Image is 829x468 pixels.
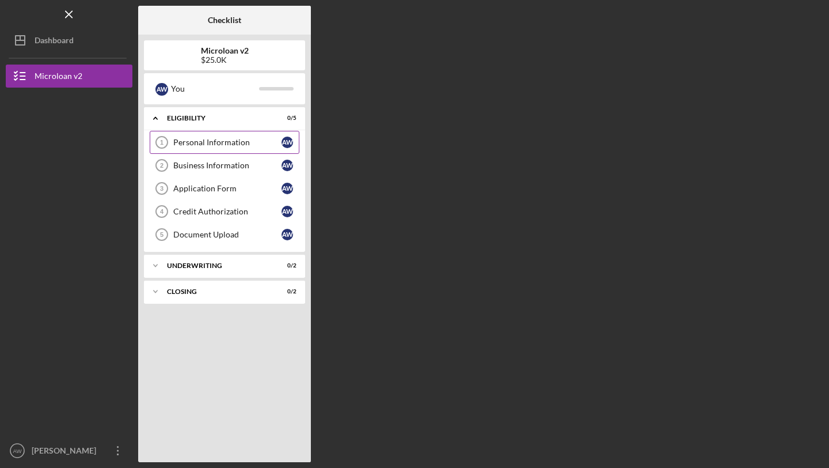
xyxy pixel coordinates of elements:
[167,115,268,122] div: Eligibility
[171,79,259,99] div: You
[155,83,168,96] div: A W
[282,206,293,217] div: A W
[150,223,299,246] a: 5Document UploadAW
[160,208,164,215] tspan: 4
[150,200,299,223] a: 4Credit AuthorizationAW
[35,65,82,90] div: Microloan v2
[167,262,268,269] div: Underwriting
[150,154,299,177] a: 2Business InformationAW
[282,229,293,240] div: A W
[208,16,241,25] b: Checklist
[201,55,249,65] div: $25.0K
[6,29,132,52] button: Dashboard
[6,65,132,88] button: Microloan v2
[35,29,74,55] div: Dashboard
[282,137,293,148] div: A W
[13,448,22,454] text: AW
[276,262,296,269] div: 0 / 2
[167,288,268,295] div: Closing
[150,131,299,154] a: 1Personal InformationAW
[201,46,249,55] b: Microloan v2
[173,161,282,170] div: Business Information
[173,184,282,193] div: Application Form
[160,231,163,238] tspan: 5
[160,162,163,169] tspan: 2
[160,139,163,146] tspan: 1
[160,185,163,192] tspan: 3
[173,207,282,216] div: Credit Authorization
[173,230,282,239] div: Document Upload
[173,138,282,147] div: Personal Information
[282,183,293,194] div: A W
[282,160,293,171] div: A W
[276,288,296,295] div: 0 / 2
[29,439,104,465] div: [PERSON_NAME]
[150,177,299,200] a: 3Application FormAW
[6,439,132,462] button: AW[PERSON_NAME]
[276,115,296,122] div: 0 / 5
